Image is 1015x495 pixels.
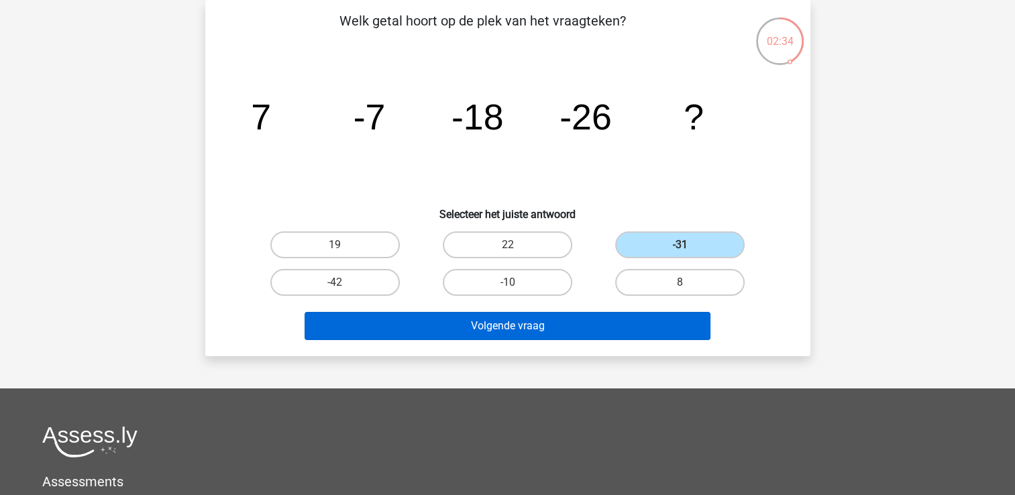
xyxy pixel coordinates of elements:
h6: Selecteer het juiste antwoord [227,197,789,221]
p: Welk getal hoort op de plek van het vraagteken? [227,11,739,51]
label: -10 [443,269,572,296]
tspan: -7 [353,97,385,137]
h5: Assessments [42,474,973,490]
label: 19 [270,231,400,258]
button: Volgende vraag [305,312,710,340]
label: 22 [443,231,572,258]
label: 8 [615,269,745,296]
tspan: ? [684,97,704,137]
label: -42 [270,269,400,296]
label: -31 [615,231,745,258]
tspan: -26 [559,97,612,137]
img: Assessly logo [42,426,138,457]
tspan: -18 [451,97,503,137]
tspan: 7 [251,97,271,137]
div: 02:34 [755,16,805,50]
